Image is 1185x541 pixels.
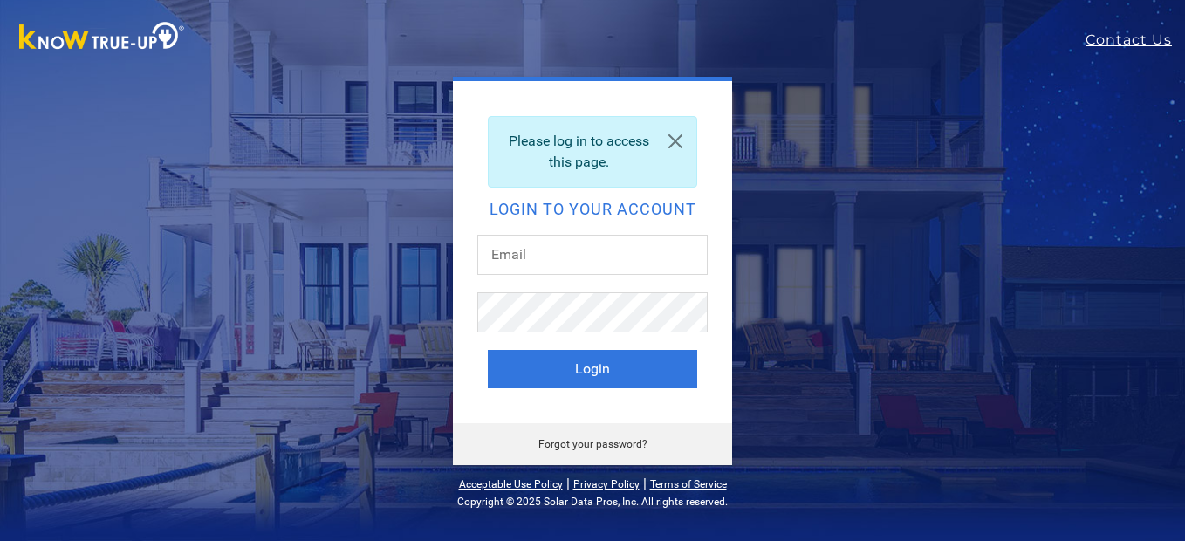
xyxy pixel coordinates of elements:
button: Login [488,350,697,388]
span: | [643,475,647,491]
a: Acceptable Use Policy [459,478,563,490]
h2: Login to your account [488,202,697,217]
a: Privacy Policy [573,478,640,490]
input: Email [477,235,708,275]
div: Please log in to access this page. [488,116,697,188]
a: Forgot your password? [538,438,647,450]
a: Terms of Service [650,478,727,490]
a: Contact Us [1086,30,1185,51]
img: Know True-Up [10,18,194,58]
a: Close [654,117,696,166]
span: | [566,475,570,491]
